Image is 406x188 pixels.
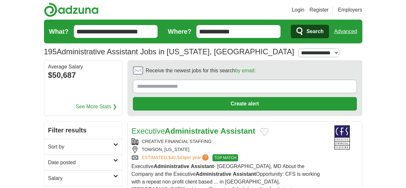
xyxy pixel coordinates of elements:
[168,27,191,36] label: Where?
[44,3,99,17] img: Adzuna logo
[132,146,321,153] div: TOWSON, [US_STATE]
[146,67,255,75] span: Receive the newest jobs for this search :
[154,164,189,169] strong: Administrative
[235,68,254,73] a: by email
[48,159,113,166] h2: Date posted
[260,128,269,136] button: Add to favorite jobs
[132,127,255,135] a: ExecutiveAdministrative Assistant
[212,154,238,161] span: TOP MATCH
[48,175,113,182] h2: Salary
[44,46,57,58] span: 195
[48,64,118,69] div: Average Salary
[48,69,118,81] div: $50,687
[44,155,122,170] a: Date posted
[338,6,362,14] a: Employers
[307,25,324,38] span: Search
[142,154,210,161] a: ESTIMATED:$40,543per year?
[326,125,358,149] img: Creative Financial Staffing logo
[291,25,329,38] button: Search
[191,164,214,169] strong: Assistant
[202,154,209,161] span: ?
[44,139,122,155] a: Sort by
[44,47,294,56] h1: Administrative Assistant Jobs in [US_STATE], [GEOGRAPHIC_DATA]
[196,171,231,177] strong: Administrative
[309,6,329,14] a: Register
[48,143,113,151] h2: Sort by
[292,6,304,14] a: Login
[334,25,357,38] a: Advanced
[76,103,117,111] a: See More Stats ❯
[142,139,212,144] a: CREATIVE FINANCIAL STAFFING
[165,127,219,135] strong: Administrative
[220,127,255,135] strong: Assistant
[49,27,69,36] label: What?
[44,170,122,186] a: Salary
[133,97,357,111] button: Create alert
[233,171,256,177] strong: Assistant
[44,121,122,139] h2: Filter results
[168,155,185,160] span: $40,543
